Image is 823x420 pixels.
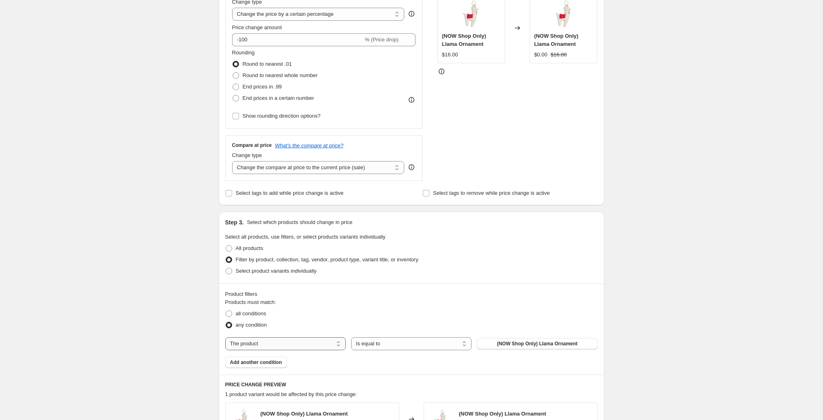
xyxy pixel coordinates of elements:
[497,340,577,347] span: (NOW Shop Only) Llama Ornament
[236,245,263,251] span: All products
[243,72,318,78] span: Round to nearest whole number
[261,411,348,417] span: (NOW Shop Only) Llama Ornament
[236,256,418,263] span: Filter by product, collection, tag, vendor, product type, variant title, or inventory
[534,51,547,59] div: $0.00
[225,391,357,397] span: 1 product variant would be affected by this price change:
[534,33,578,47] span: (NOW Shop Only) Llama Ornament
[236,322,267,328] span: any condition
[225,299,276,305] span: Products must match:
[477,338,597,349] button: (NOW Shop Only) Llama Ornament
[230,359,282,366] span: Add another condition
[407,163,416,171] div: help
[225,218,244,226] h2: Step 3.
[236,310,266,317] span: all conditions
[365,37,399,43] span: % (Price drop)
[225,290,598,298] div: Product filters
[225,381,598,388] h6: PRICE CHANGE PREVIEW
[442,33,486,47] span: (NOW Shop Only) Llama Ornament
[442,51,458,59] div: $16.00
[236,268,317,274] span: Select product variants individually
[243,61,292,67] span: Round to nearest .01
[247,218,352,226] p: Select which products should change in price
[232,33,363,46] input: -15
[275,142,344,149] button: What's the compare at price?
[551,51,567,59] strike: $16.00
[232,50,255,56] span: Rounding
[225,357,287,368] button: Add another condition
[236,190,344,196] span: Select tags to add while price change is active
[407,10,416,18] div: help
[433,190,550,196] span: Select tags to remove while price change is active
[459,411,546,417] span: (NOW Shop Only) Llama Ornament
[232,24,282,30] span: Price change amount
[243,113,321,119] span: Show rounding direction options?
[232,152,262,158] span: Change type
[232,142,272,149] h3: Compare at price
[225,234,386,240] span: Select all products, use filters, or select products variants individually
[243,95,314,101] span: End prices in a certain number
[243,84,282,90] span: End prices in .99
